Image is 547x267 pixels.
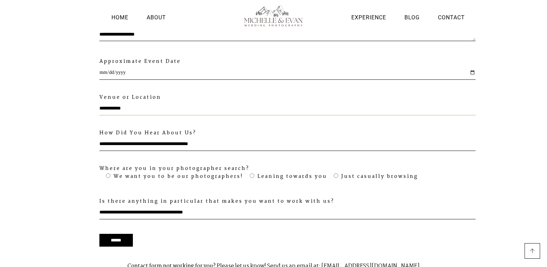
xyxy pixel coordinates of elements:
[350,13,388,22] a: Experience
[99,198,476,219] label: Is there anything in particular that makes you want to work with us?
[99,102,476,115] input: Venue or Location
[403,13,421,22] a: Blog
[250,173,254,178] input: Leaning towards you
[145,13,168,22] a: About
[255,172,327,181] span: Leaning towards you
[99,58,476,80] label: Approximate Event Date
[436,13,467,22] a: Contact
[106,173,110,178] input: We want you to be our photographers!
[111,172,243,181] span: We want you to be our photographers!
[339,172,418,181] span: Just casually browsing
[99,206,476,219] input: Is there anything in particular that makes you want to work with us?
[110,13,130,22] a: Home
[99,137,476,151] input: How Did You Hear About Us?
[99,165,476,184] label: Where are you in your photographer search?
[99,129,476,151] label: How Did You Hear About Us?
[99,65,476,80] input: Approximate Event Date
[334,173,338,178] input: Just casually browsing
[99,94,476,115] label: Venue or Location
